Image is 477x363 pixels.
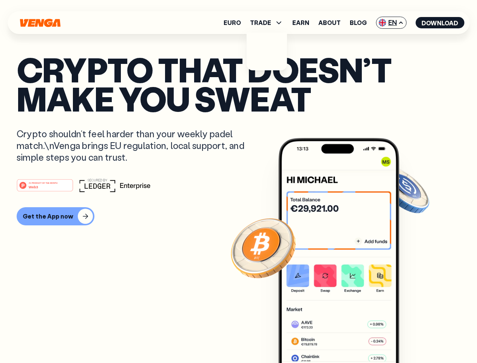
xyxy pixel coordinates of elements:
button: Download [415,17,464,28]
svg: Home [19,19,61,27]
span: TRADE [250,20,271,26]
span: EN [376,17,406,29]
button: Get the App now [17,207,94,225]
a: Get the App now [17,207,460,225]
img: Bitcoin [229,214,297,282]
a: Blog [350,20,367,26]
p: Crypto that doesn’t make you sweat [17,55,460,113]
a: #1 PRODUCT OF THE MONTHWeb3 [17,183,73,193]
tspan: #1 PRODUCT OF THE MONTH [29,181,57,184]
a: About [318,20,341,26]
tspan: Web3 [29,185,38,189]
div: Get the App now [23,213,73,220]
img: USDC coin [377,163,431,217]
p: Crypto shouldn’t feel harder than your weekly padel match.\nVenga brings EU regulation, local sup... [17,128,255,163]
a: Earn [292,20,309,26]
img: flag-uk [378,19,386,26]
span: TRADE [250,18,283,27]
a: Euro [224,20,241,26]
